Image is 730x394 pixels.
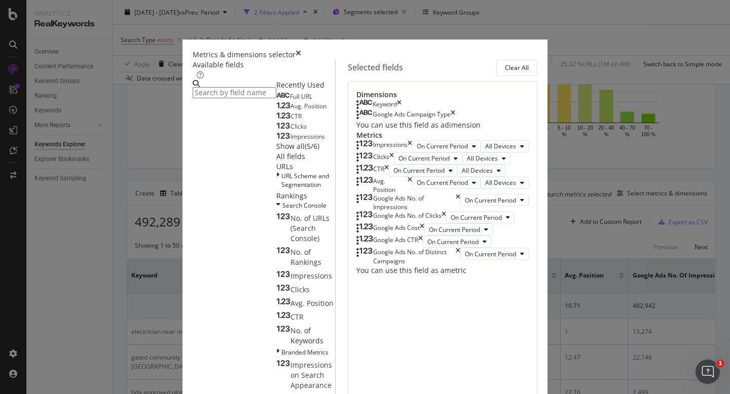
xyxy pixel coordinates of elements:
[276,151,335,162] div: All fields
[373,110,451,120] div: Google Ads Campaign Type
[389,152,394,165] div: times
[348,62,403,73] div: Selected fields
[193,87,276,98] input: Search by field name
[696,360,720,384] iframe: Intercom live chat
[356,235,529,248] div: Google Ads CTRtimesOn Current Period
[373,211,442,223] div: Google Ads No. of Clicks
[481,140,529,152] button: All Devices
[465,196,516,205] span: On Current Period
[373,235,418,248] div: Google Ads CTR
[290,92,312,101] span: Full URL
[373,194,456,211] div: Google Ads No. of Impressions
[420,223,424,235] div: times
[356,140,529,152] div: ImpressionstimesOn Current PeriodAll Devices
[281,348,328,357] span: Branded Metrics
[290,112,302,121] span: CTR
[290,298,334,308] span: Avg. Position
[427,238,479,246] span: On Current Period
[456,194,460,211] div: times
[193,50,296,60] div: Metrics & dimensions selector
[373,223,420,235] div: Google Ads Cost
[281,172,329,189] span: URL Scheme and Segmentation
[356,211,529,223] div: Google Ads No. of ClickstimesOn Current Period
[193,60,335,70] div: Available fields
[290,122,307,131] span: Clicks
[276,191,335,201] div: Rankings
[446,211,515,223] button: On Current Period
[467,154,498,163] span: All Devices
[485,178,516,187] span: All Devices
[429,225,480,234] span: On Current Period
[465,250,516,258] span: On Current Period
[276,162,335,172] div: URLs
[451,110,455,120] div: times
[290,132,325,141] span: Impressions
[356,90,529,100] div: Dimensions
[423,235,491,248] button: On Current Period
[394,152,462,165] button: On Current Period
[417,178,468,187] span: On Current Period
[276,141,305,151] div: Show all
[398,154,450,163] span: On Current Period
[373,177,408,194] div: Avg. Position
[373,248,456,265] div: Google Ads No. of Distinct Campaigns
[412,140,481,152] button: On Current Period
[282,201,326,210] span: Search Console
[424,223,493,235] button: On Current Period
[356,152,529,165] div: ClickstimesOn Current PeriodAll Devices
[290,271,332,281] span: Impressions
[485,142,516,150] span: All Devices
[456,248,460,265] div: times
[356,120,529,130] div: You can use this field as a dimension
[373,100,397,110] div: Keyword
[356,110,529,120] div: Google Ads Campaign Typetimes
[356,223,529,235] div: Google Ads CosttimesOn Current Period
[496,60,537,76] button: Clear All
[393,166,445,175] span: On Current Period
[412,177,481,189] button: On Current Period
[296,50,301,60] div: times
[356,165,529,177] div: CTRtimesOn Current PeriodAll Devices
[356,194,529,211] div: Google Ads No. of ImpressionstimesOn Current Period
[397,100,401,110] div: times
[460,194,529,206] button: On Current Period
[356,130,529,140] div: Metrics
[356,248,529,265] div: Google Ads No. of Distinct CampaignstimesOn Current Period
[505,63,529,72] div: Clear All
[716,360,724,368] span: 1
[290,360,332,390] span: Impressions on Search Appearance
[276,80,335,90] div: Recently Used
[417,142,468,150] span: On Current Period
[460,248,529,260] button: On Current Period
[418,235,423,248] div: times
[408,177,412,194] div: times
[305,141,319,151] div: ( 5 / 6 )
[290,213,330,243] span: No. of URLs (Search Console)
[481,177,529,189] button: All Devices
[290,285,310,294] span: Clicks
[290,326,323,345] span: No. of Keywords
[290,312,304,322] span: CTR
[389,165,457,177] button: On Current Period
[373,152,389,165] div: Clicks
[462,152,510,165] button: All Devices
[408,140,412,152] div: times
[290,102,326,110] span: Avg. Position
[356,177,529,194] div: Avg. PositiontimesOn Current PeriodAll Devices
[290,247,321,267] span: No. of Rankings
[384,165,389,177] div: times
[451,213,502,222] span: On Current Period
[356,265,529,275] div: You can use this field as a metric
[442,211,446,223] div: times
[457,165,505,177] button: All Devices
[373,165,384,177] div: CTR
[373,140,408,152] div: Impressions
[356,100,529,110] div: Keywordtimes
[462,166,493,175] span: All Devices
